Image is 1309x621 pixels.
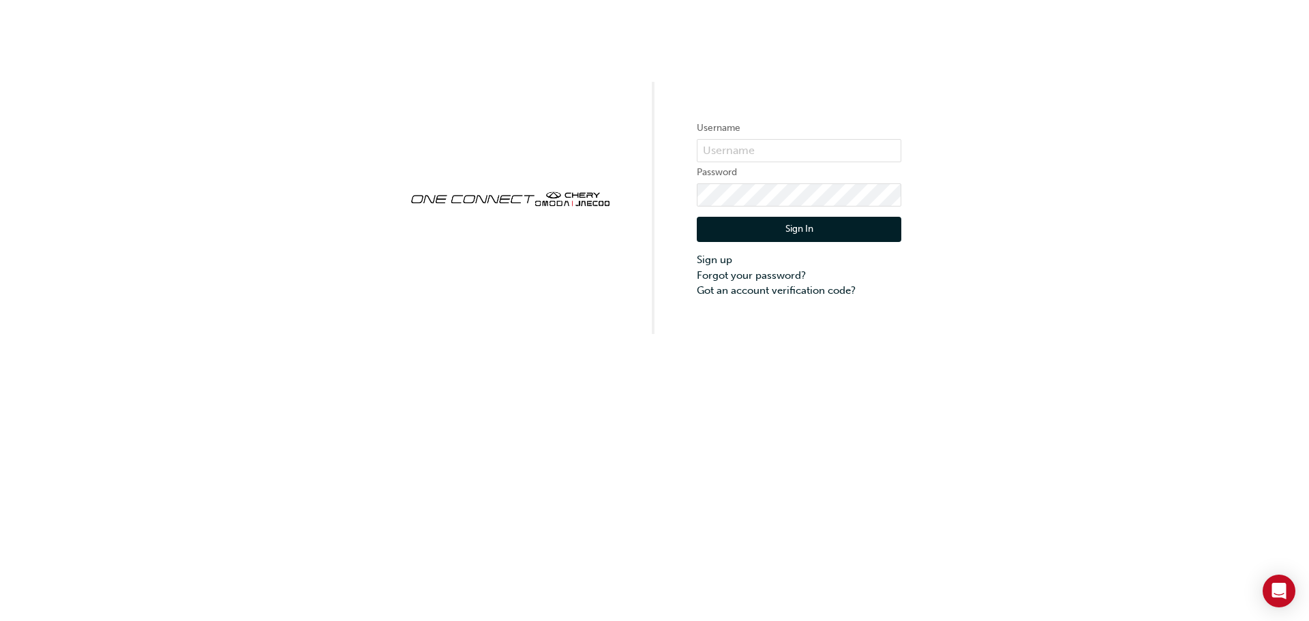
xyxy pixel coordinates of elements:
label: Username [697,120,901,136]
input: Username [697,139,901,162]
a: Forgot your password? [697,268,901,284]
a: Sign up [697,252,901,268]
button: Sign In [697,217,901,243]
img: oneconnect [408,180,612,215]
div: Open Intercom Messenger [1263,575,1295,607]
a: Got an account verification code? [697,283,901,299]
label: Password [697,164,901,181]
